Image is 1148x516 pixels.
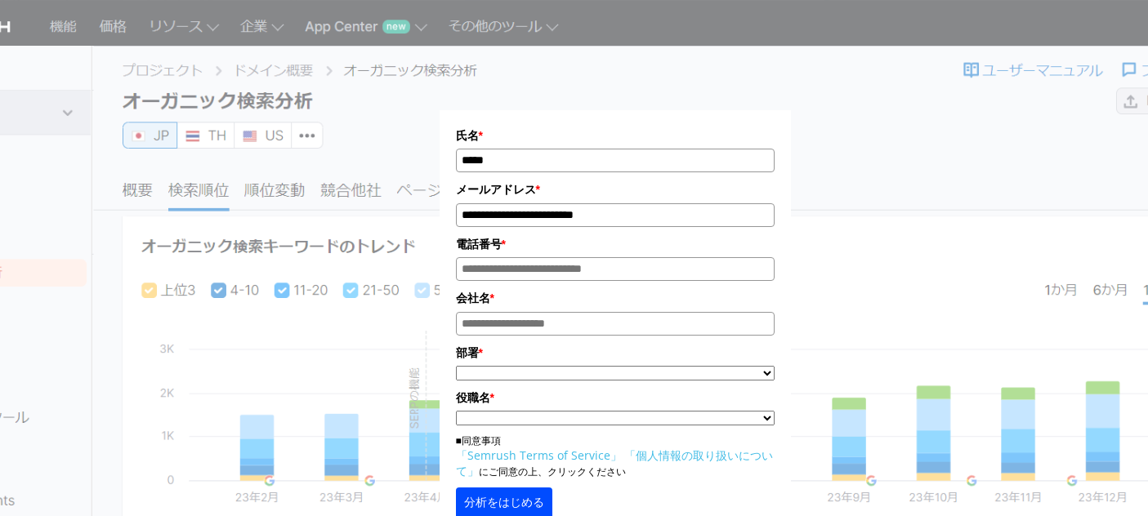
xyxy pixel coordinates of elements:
[456,434,775,479] p: ■同意事項 にご同意の上、クリックください
[456,180,775,198] label: メールアドレス
[456,235,775,253] label: 電話番号
[456,447,773,478] a: 「個人情報の取り扱いについて」
[456,344,775,362] label: 部署
[456,127,775,145] label: 氏名
[456,289,775,307] label: 会社名
[456,389,775,407] label: 役職名
[456,447,622,463] a: 「Semrush Terms of Service」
